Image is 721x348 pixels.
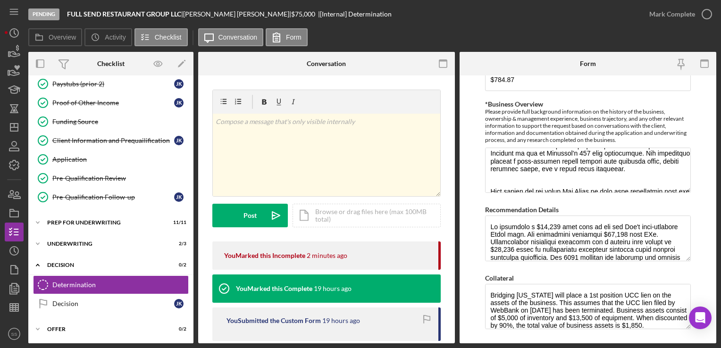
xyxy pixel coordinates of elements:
div: 0 / 2 [169,262,186,268]
div: Post [243,204,257,227]
label: Checklist [155,33,182,41]
div: | [67,10,183,18]
time: 2025-09-02 19:27 [322,317,360,324]
button: Activity [84,28,132,46]
div: Checklist [97,60,125,67]
span: $75,000 [291,10,315,18]
div: You Marked this Incomplete [224,252,305,259]
div: Conversation [307,60,346,67]
text: SS [11,331,17,337]
div: You Submitted the Custom Form [226,317,321,324]
button: SS [5,324,24,343]
label: Collateral [485,274,514,282]
div: Form [580,60,596,67]
div: You Marked this Complete [236,285,312,292]
div: Decision [52,300,174,307]
div: Application [52,156,188,163]
div: Pre-Qualification Follow-up [52,193,174,201]
div: Pending [28,8,59,20]
div: Client Information and Prequailification [52,137,174,144]
button: Mark Complete [640,5,716,24]
textarea: Lo ipsumdolo s $14,239 amet cons ad eli sed Doe't inci-utlabore Etdol magn. Ali enimadmini veniam... [485,215,690,261]
a: Pre-Qualification Follow-upJK [33,188,189,207]
div: J K [174,98,184,108]
a: Proof of Other IncomeJK [33,93,189,112]
a: Client Information and PrequailificationJK [33,131,189,150]
label: Overview [49,33,76,41]
a: Paystubs (prior 2)JK [33,75,189,93]
textarea: Bridging [US_STATE] will place a 1st position UCC lien on the assets of the business. This assume... [485,284,690,329]
label: Conversation [218,33,258,41]
div: Proof of Other Income [52,99,174,107]
button: Form [266,28,308,46]
div: Mark Complete [649,5,695,24]
a: Determination [33,275,189,294]
button: Conversation [198,28,264,46]
div: J K [174,299,184,308]
label: Activity [105,33,126,41]
b: FULL SEND RESTAURANT GROUP LLC [67,10,181,18]
textarea: Lore Ipsu Dolorsitam Conse, ADI, el sed doeiusmo tempor inc Utlaboreet, do magnaali enimadm veni ... [485,148,690,193]
div: Prep for Underwriting [47,220,163,225]
label: *Business Overview [485,100,543,108]
div: Decision [47,262,163,268]
div: Paystubs (prior 2) [52,80,174,88]
div: [PERSON_NAME] [PERSON_NAME] | [183,10,291,18]
a: DecisionJK [33,294,189,313]
div: Open Intercom Messenger [689,307,712,329]
a: Funding Source [33,112,189,131]
div: | [Internal] Determination [318,10,392,18]
div: Determination [52,281,188,289]
a: Application [33,150,189,169]
div: J K [174,192,184,202]
time: 2025-09-03 14:00 [307,252,347,259]
div: J K [174,136,184,145]
div: 11 / 11 [169,220,186,225]
label: Recommendation Details [485,206,559,214]
div: Please provide full background information on the history of the business, ownership & management... [485,108,690,143]
a: Pre-Qualification Review [33,169,189,188]
div: Underwriting [47,241,163,247]
div: 0 / 2 [169,326,186,332]
div: Funding Source [52,118,188,125]
button: Overview [28,28,82,46]
div: 2 / 3 [169,241,186,247]
div: Offer [47,326,163,332]
div: Pre-Qualification Review [52,174,188,182]
button: Post [212,204,288,227]
div: J K [174,79,184,89]
label: Form [286,33,302,41]
time: 2025-09-02 19:27 [314,285,352,292]
button: Checklist [134,28,188,46]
